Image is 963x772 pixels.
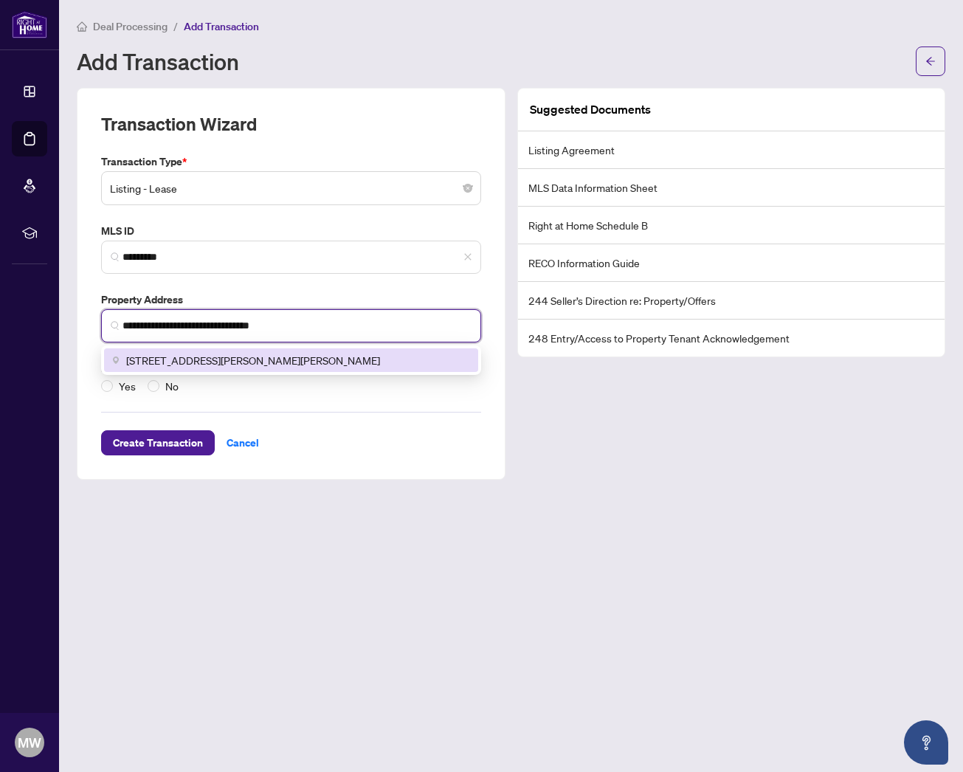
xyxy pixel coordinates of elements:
span: Deal Processing [93,20,168,33]
li: Right at Home Schedule B [518,207,945,244]
span: Yes [113,378,142,394]
span: Cancel [227,431,259,455]
span: close-circle [463,184,472,193]
li: Listing Agreement [518,131,945,169]
li: / [173,18,178,35]
li: 248 Entry/Access to Property Tenant Acknowledgement [518,320,945,356]
span: Create Transaction [113,431,203,455]
span: MW [18,732,41,753]
img: search_icon [111,252,120,261]
li: MLS Data Information Sheet [518,169,945,207]
h2: Transaction Wizard [101,112,257,136]
label: Transaction Type [101,154,481,170]
img: search_icon [111,321,120,330]
article: Suggested Documents [530,100,651,119]
button: Open asap [904,720,948,765]
label: MLS ID [101,223,481,239]
span: Listing - Lease [110,174,472,202]
label: Property Address [101,292,481,308]
span: home [77,21,87,32]
button: Cancel [215,430,271,455]
button: Create Transaction [101,430,215,455]
span: Add Transaction [184,20,259,33]
span: No [159,378,184,394]
span: close [463,252,472,261]
span: [STREET_ADDRESS][PERSON_NAME][PERSON_NAME] [126,352,380,368]
li: 244 Seller’s Direction re: Property/Offers [518,282,945,320]
h1: Add Transaction [77,49,239,73]
img: logo [12,11,47,38]
li: RECO Information Guide [518,244,945,282]
span: arrow-left [925,56,936,66]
